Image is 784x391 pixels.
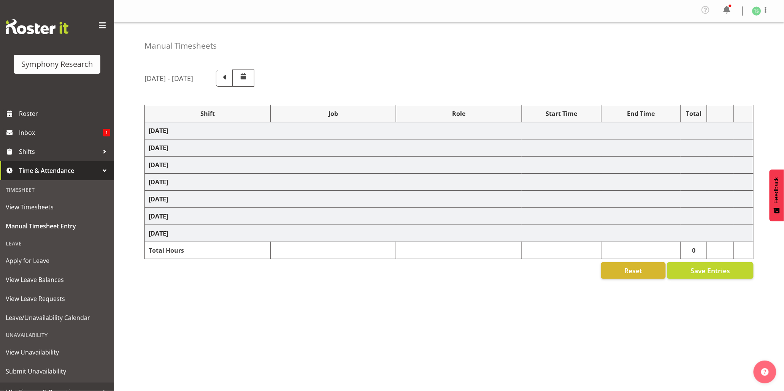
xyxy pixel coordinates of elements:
div: Total [685,109,703,118]
span: 1 [103,129,110,136]
span: Time & Attendance [19,165,99,176]
div: Timesheet [2,182,112,198]
span: Roster [19,108,110,119]
button: Save Entries [667,262,754,279]
span: Reset [624,266,642,275]
span: View Timesheets [6,201,108,213]
td: [DATE] [145,208,754,225]
div: Shift [149,109,267,118]
td: 0 [681,242,707,259]
td: [DATE] [145,157,754,174]
a: View Leave Requests [2,289,112,308]
td: Total Hours [145,242,271,259]
span: View Unavailability [6,347,108,358]
span: Apply for Leave [6,255,108,266]
a: View Leave Balances [2,270,112,289]
a: View Unavailability [2,343,112,362]
img: tanya-stebbing1954.jpg [752,6,761,16]
span: Feedback [773,177,780,204]
span: Submit Unavailability [6,366,108,377]
span: View Leave Requests [6,293,108,304]
td: [DATE] [145,225,754,242]
div: Unavailability [2,327,112,343]
span: View Leave Balances [6,274,108,285]
a: Leave/Unavailability Calendar [2,308,112,327]
h4: Manual Timesheets [144,41,217,50]
span: Leave/Unavailability Calendar [6,312,108,323]
a: Apply for Leave [2,251,112,270]
td: [DATE] [145,174,754,191]
div: End Time [605,109,677,118]
button: Reset [601,262,666,279]
td: [DATE] [145,191,754,208]
td: [DATE] [145,139,754,157]
span: Inbox [19,127,103,138]
div: Job [275,109,392,118]
button: Feedback - Show survey [770,169,784,221]
td: [DATE] [145,122,754,139]
div: Start Time [526,109,597,118]
img: Rosterit website logo [6,19,68,34]
a: Submit Unavailability [2,362,112,381]
div: Role [400,109,518,118]
a: Manual Timesheet Entry [2,217,112,236]
span: Save Entries [690,266,730,275]
h5: [DATE] - [DATE] [144,74,193,82]
div: Leave [2,236,112,251]
span: Manual Timesheet Entry [6,220,108,232]
div: Symphony Research [21,59,93,70]
img: help-xxl-2.png [761,368,769,376]
a: View Timesheets [2,198,112,217]
span: Shifts [19,146,99,157]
